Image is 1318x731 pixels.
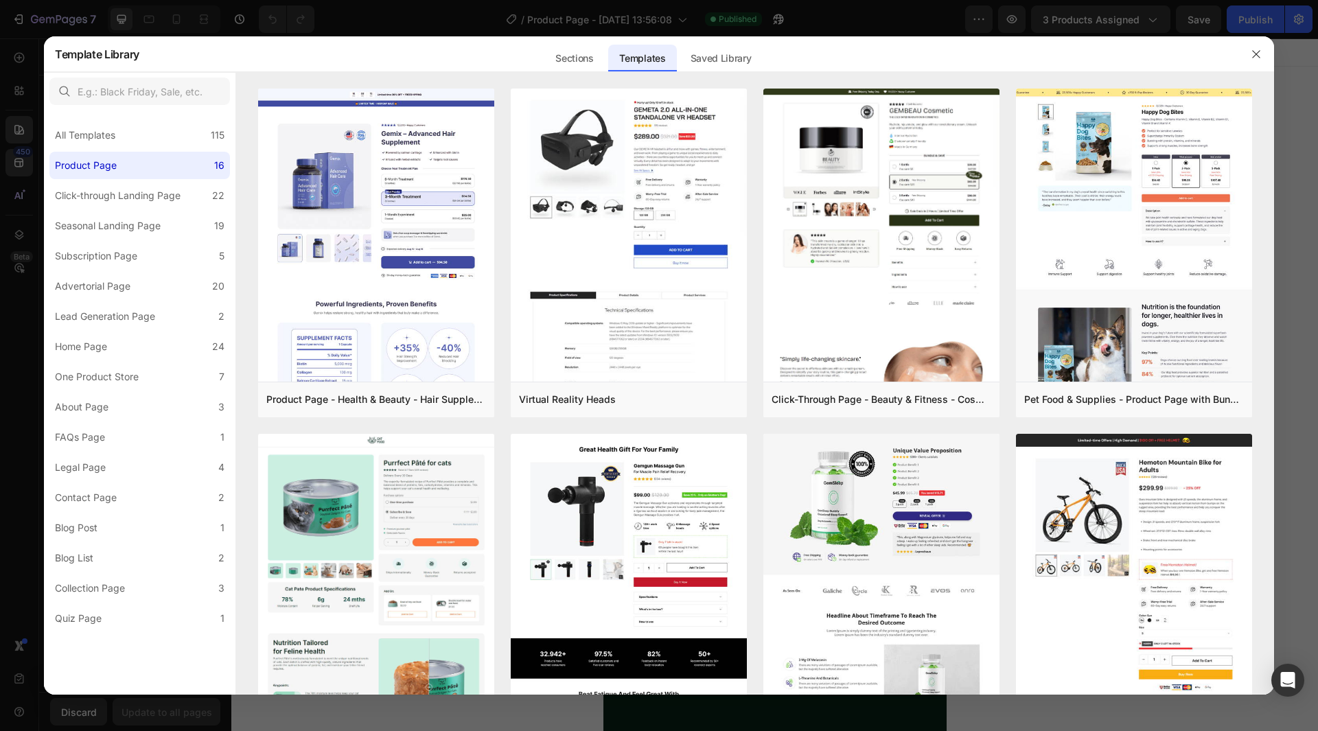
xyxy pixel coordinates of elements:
div: Virtual Reality Heads [519,391,616,408]
div: 3 [218,399,224,415]
div: 2 [218,550,224,566]
div: 2 [218,489,224,506]
div: Click-Through Page - Beauty & Fitness - Cosmetic [772,391,991,408]
div: 4 [218,459,224,476]
div: 20 [212,278,224,294]
div: Saved Library [680,45,763,72]
div: 16 [214,157,224,174]
div: Blog Post [55,520,97,536]
div: Lead Generation Page [55,308,155,325]
div: Templates [608,45,676,72]
div: 1 [220,429,224,445]
div: Quiz Page [55,610,102,627]
div: 22 [212,187,224,204]
div: Blog List [55,550,93,566]
div: Pet Food & Supplies - Product Page with Bundle [1024,391,1244,408]
div: 5 [219,248,224,264]
div: 2 [218,308,224,325]
div: One Product Store [55,369,139,385]
div: 115 [211,127,224,143]
div: 1 [220,610,224,627]
div: All Templates [55,127,115,143]
div: 19 [214,218,224,234]
div: Open Intercom Messenger [1271,664,1304,697]
div: FAQs Page [55,429,105,445]
div: Product Page [55,157,117,174]
div: Seasonal Landing Page [55,218,161,234]
img: gempages_586031984329884507-b928002c-f913-44a1-a588-1147781944fa.jpg [372,50,715,660]
div: Sections [544,45,604,72]
div: 24 [212,338,224,355]
div: Subscription Page [55,248,137,264]
div: Click-through Landing Page [55,187,181,204]
h2: Template Library [55,36,139,72]
div: 1 [220,520,224,536]
div: Home Page [55,338,107,355]
div: About Page [55,399,108,415]
div: Collection Page [55,580,125,596]
div: Legal Page [55,459,106,476]
div: Contact Page [55,489,117,506]
div: 7 [219,369,224,385]
div: 3 [218,580,224,596]
div: Advertorial Page [55,278,130,294]
div: Product Page - Health & Beauty - Hair Supplement [266,391,486,408]
input: E.g.: Black Friday, Sale, etc. [49,78,230,105]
